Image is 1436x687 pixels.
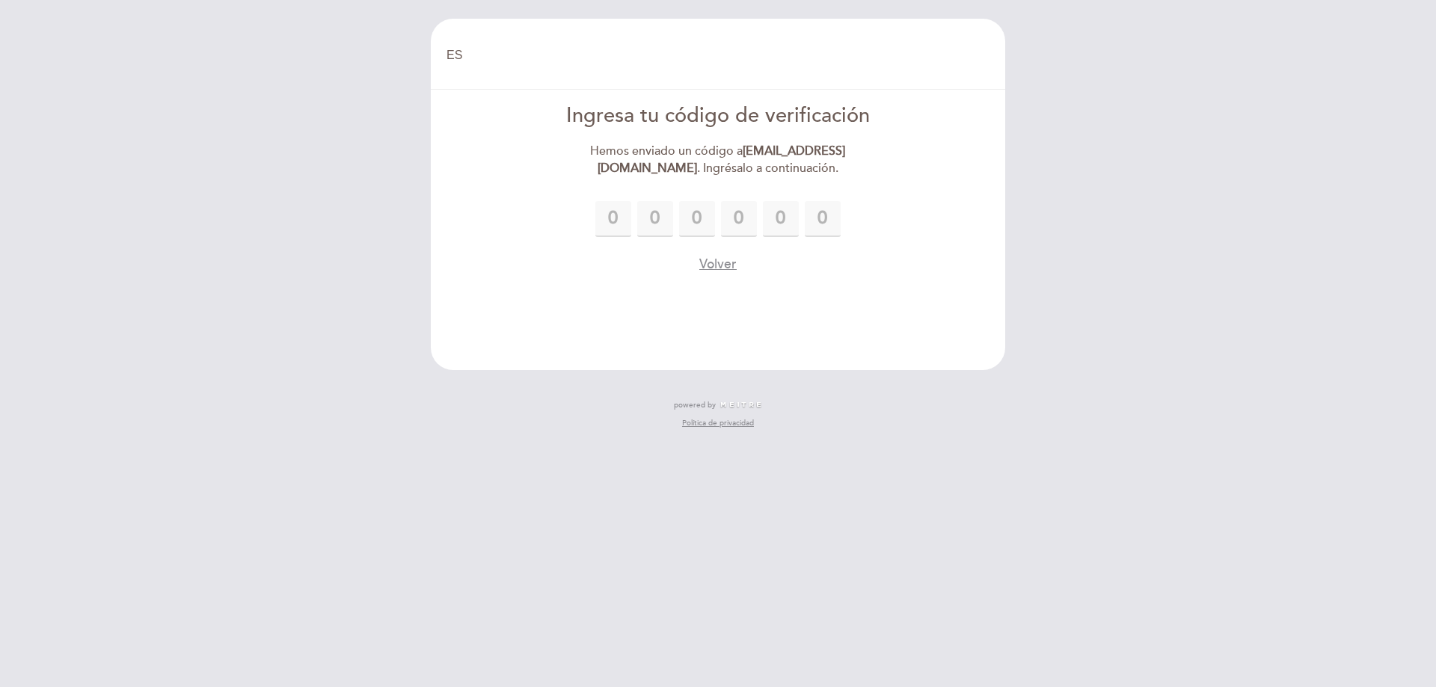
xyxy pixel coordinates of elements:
a: Política de privacidad [682,418,754,428]
button: Volver [699,255,737,274]
strong: [EMAIL_ADDRESS][DOMAIN_NAME] [598,144,846,176]
img: MEITRE [719,401,762,409]
div: Ingresa tu código de verificación [547,102,890,131]
input: 0 [763,201,799,237]
input: 0 [721,201,757,237]
a: powered by [674,400,762,410]
span: powered by [674,400,716,410]
input: 0 [805,201,841,237]
input: 0 [679,201,715,237]
input: 0 [595,201,631,237]
input: 0 [637,201,673,237]
div: Hemos enviado un código a . Ingrésalo a continuación. [547,143,890,177]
